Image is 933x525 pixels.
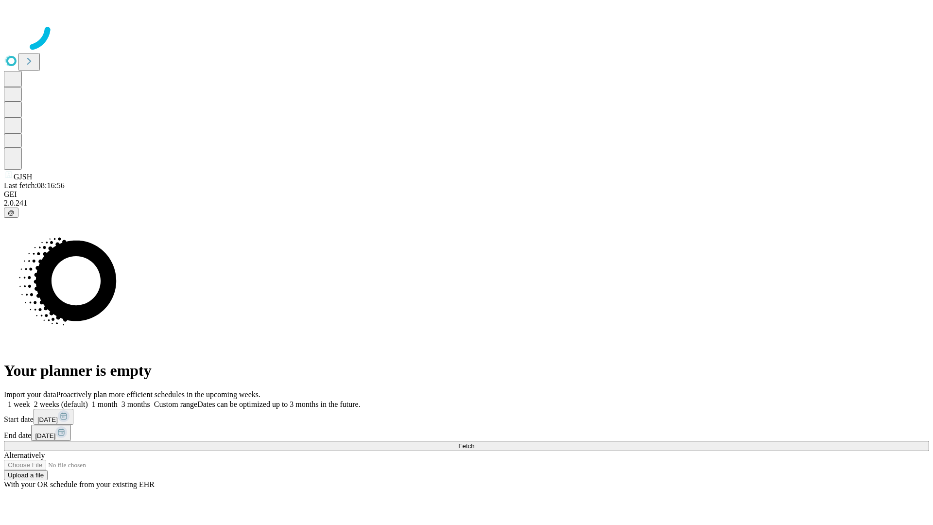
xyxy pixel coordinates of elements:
[4,425,929,441] div: End date
[4,362,929,380] h1: Your planner is empty
[56,390,260,399] span: Proactively plan more efficient schedules in the upcoming weeks.
[154,400,197,408] span: Custom range
[4,181,65,190] span: Last fetch: 08:16:56
[34,409,73,425] button: [DATE]
[4,480,155,489] span: With your OR schedule from your existing EHR
[4,441,929,451] button: Fetch
[4,190,929,199] div: GEI
[197,400,360,408] span: Dates can be optimized up to 3 months in the future.
[31,425,71,441] button: [DATE]
[8,400,30,408] span: 1 week
[458,442,474,450] span: Fetch
[8,209,15,216] span: @
[4,470,48,480] button: Upload a file
[4,199,929,208] div: 2.0.241
[37,416,58,423] span: [DATE]
[92,400,118,408] span: 1 month
[4,390,56,399] span: Import your data
[4,409,929,425] div: Start date
[35,432,55,439] span: [DATE]
[34,400,88,408] span: 2 weeks (default)
[4,451,45,459] span: Alternatively
[4,208,18,218] button: @
[14,173,32,181] span: GJSH
[121,400,150,408] span: 3 months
